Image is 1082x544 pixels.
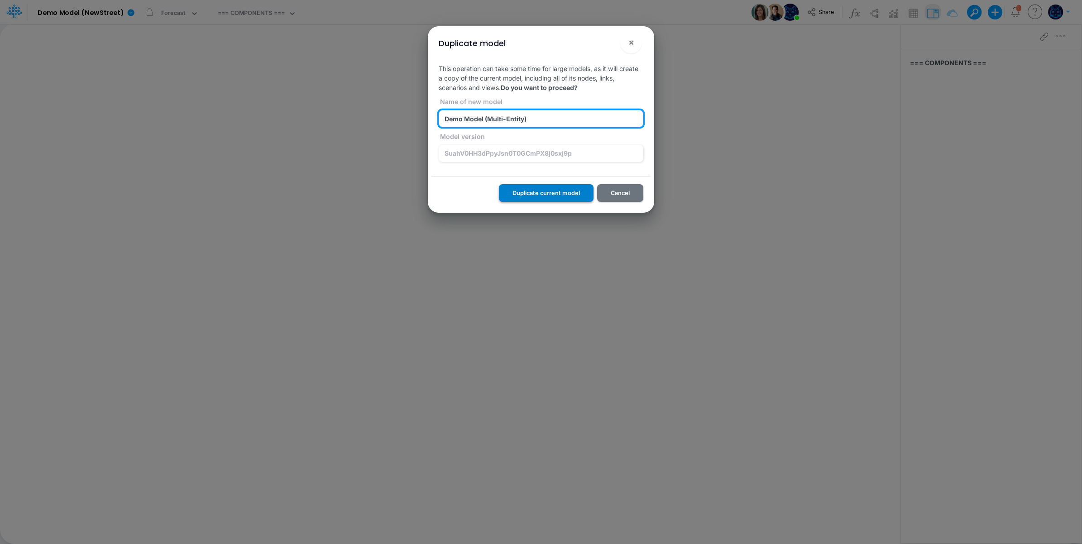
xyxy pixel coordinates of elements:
[431,57,651,177] div: This operation can take some time for large models, as it will create a copy of the current model...
[439,145,643,162] input: SuahV0HH3dPpyJsn0T0GCmPX8j0sxj9p
[628,37,634,48] span: ×
[439,110,643,127] input: Add model name
[439,37,506,49] div: Duplicate model
[439,132,643,141] label: Model version
[499,184,594,202] button: Duplicate current model
[597,184,643,202] button: Cancel
[501,84,578,91] b: Do you want to proceed?
[620,32,642,53] button: Close
[439,97,643,106] label: Name of new model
